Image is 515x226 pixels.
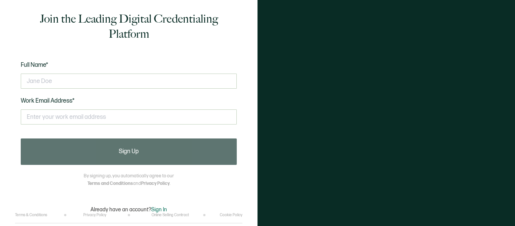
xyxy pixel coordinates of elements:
[220,213,242,217] a: Cookie Policy
[119,149,139,155] span: Sign Up
[83,213,106,217] a: Privacy Policy
[141,181,170,186] a: Privacy Policy
[84,172,174,188] p: By signing up, you automatically agree to our and .
[152,213,189,217] a: Online Selling Contract
[15,213,47,217] a: Terms & Conditions
[151,206,167,213] span: Sign In
[21,138,237,165] button: Sign Up
[21,11,237,42] h1: Join the Leading Digital Credentialing Platform
[21,61,48,69] span: Full Name*
[87,181,133,186] a: Terms and Conditions
[21,74,237,89] input: Jane Doe
[21,97,75,105] span: Work Email Address*
[90,206,167,213] p: Already have an account?
[21,109,237,125] input: Enter your work email address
